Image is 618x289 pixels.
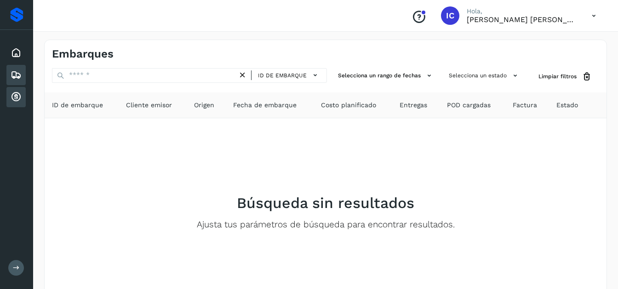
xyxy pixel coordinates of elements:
span: Fecha de embarque [233,100,297,110]
span: Origen [194,100,214,110]
button: Selecciona un rango de fechas [334,68,438,83]
span: ID de embarque [52,100,103,110]
div: Inicio [6,43,26,63]
span: Costo planificado [321,100,376,110]
button: Limpiar filtros [531,68,599,85]
span: Limpiar filtros [538,72,577,81]
button: Selecciona un estado [445,68,524,83]
span: Estado [556,100,578,110]
p: Hola, [467,7,577,15]
span: Entregas [400,100,427,110]
span: Factura [513,100,537,110]
span: ID de embarque [258,71,307,80]
div: Cuentas por cobrar [6,87,26,107]
div: Embarques [6,65,26,85]
p: Ajusta tus parámetros de búsqueda para encontrar resultados. [197,220,455,230]
p: Isaias Camacho Valencia [467,15,577,24]
h4: Embarques [52,47,114,61]
h2: Búsqueda sin resultados [237,194,414,212]
span: Cliente emisor [126,100,172,110]
button: ID de embarque [255,69,323,82]
span: POD cargadas [447,100,491,110]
